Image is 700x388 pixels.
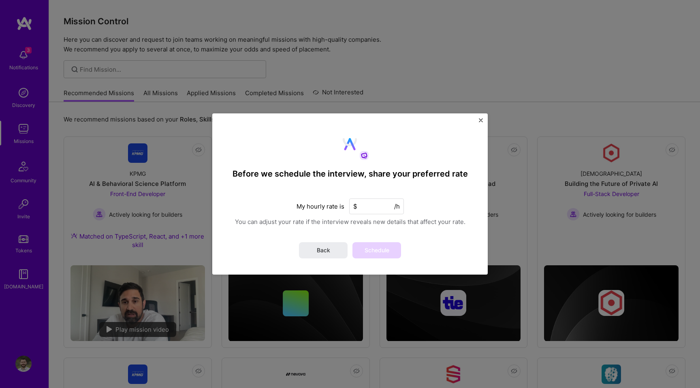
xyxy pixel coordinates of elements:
div: My hourly rate is [297,198,404,214]
button: Back [299,242,348,258]
div: You can adjust your rate if the interview reveals new details that affect your rate. [235,217,465,226]
span: /h [394,202,400,211]
img: share rate [359,150,369,161]
span: Back [317,246,330,254]
button: Close [479,118,483,127]
span: $ [353,202,357,211]
img: Company Logo [343,138,357,150]
h4: Before we schedule the interview, share your preferred rate [233,168,468,179]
